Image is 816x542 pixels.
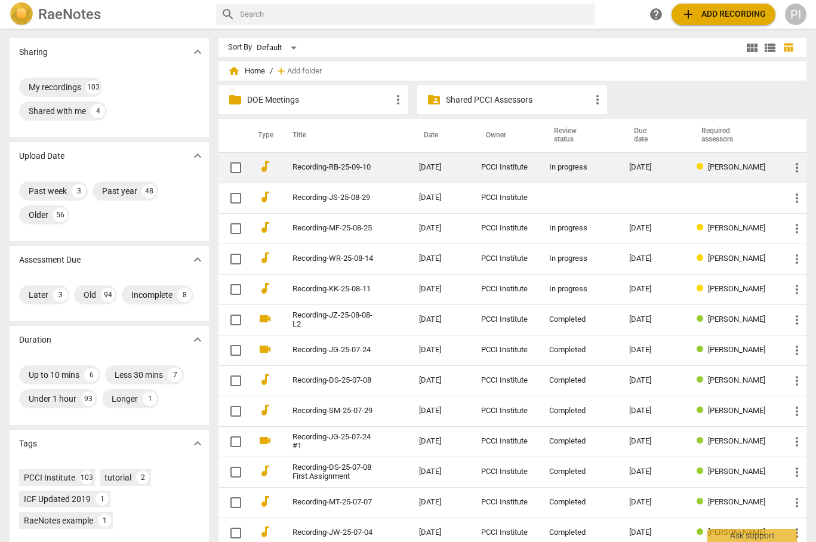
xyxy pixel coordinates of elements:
div: 103 [86,80,100,94]
div: In progress [549,163,610,172]
span: Review status: completed [697,528,708,537]
div: Sort By [228,43,252,52]
div: Completed [549,467,610,476]
span: more_vert [790,252,804,266]
h2: RaeNotes [38,6,101,23]
div: [DATE] [629,406,678,415]
span: Review status: in progress [697,162,708,171]
div: PCCI Institute [481,224,530,233]
div: [DATE] [629,224,678,233]
p: Sharing [19,46,48,58]
div: [DATE] [629,376,678,385]
button: Show more [189,331,207,349]
span: [PERSON_NAME] [708,345,765,354]
div: Completed [549,437,610,446]
span: expand_more [190,149,205,163]
div: 2 [136,471,149,484]
span: Add folder [287,67,322,76]
button: Show more [189,43,207,61]
a: Recording-WR-25-08-14 [292,254,376,263]
div: Completed [549,315,610,324]
span: Review status: completed [697,315,708,324]
td: [DATE] [409,304,472,335]
div: PCCI Institute [481,498,530,507]
th: Title [278,119,409,152]
div: 3 [53,288,67,302]
div: PCCI Institute [481,346,530,355]
span: audiotrack [258,464,272,478]
span: [PERSON_NAME] [708,284,765,293]
a: Recording-RB-25-09-10 [292,163,376,172]
div: 8 [177,288,192,302]
div: [DATE] [629,315,678,324]
div: 7 [168,368,182,382]
span: search [221,7,235,21]
td: [DATE] [409,487,472,518]
div: Ask support [707,529,797,542]
span: Review status: in progress [697,284,708,293]
a: Recording-MF-25-08-25 [292,224,376,233]
span: more_vert [590,93,605,107]
span: folder [228,93,242,107]
div: Completed [549,406,610,415]
div: PCCI Institute [481,163,530,172]
a: Recording-JG-25-07-24 [292,346,376,355]
div: 94 [101,288,115,302]
span: audiotrack [258,220,272,235]
div: 1 [143,392,157,406]
span: more_vert [790,404,804,418]
span: table_chart [783,42,794,53]
span: more_vert [790,374,804,388]
input: Search [240,5,590,24]
span: Review status: completed [697,467,708,476]
span: expand_more [190,45,205,59]
span: more_vert [790,465,804,479]
th: Review status [540,119,620,152]
div: [DATE] [629,498,678,507]
div: 56 [53,208,67,222]
span: more_vert [790,435,804,449]
div: Old [84,289,96,301]
span: [PERSON_NAME] [708,315,765,324]
div: PCCI Institute [481,528,530,537]
span: [PERSON_NAME] [708,375,765,384]
span: [PERSON_NAME] [708,497,765,506]
td: [DATE] [409,457,472,487]
div: PCCI Institute [481,193,530,202]
span: more_vert [790,282,804,297]
div: [DATE] [629,285,678,294]
span: Review status: completed [697,406,708,415]
button: PI [785,4,806,25]
span: more_vert [790,495,804,510]
div: [DATE] [629,163,678,172]
div: In progress [549,285,610,294]
span: Review status: completed [697,497,708,506]
span: videocam [258,433,272,448]
th: Date [409,119,472,152]
div: In progress [549,254,610,263]
span: Review status: completed [697,345,708,354]
td: [DATE] [409,244,472,274]
p: Shared PCCI Assessors [446,94,590,106]
div: 1 [98,514,111,527]
span: help [649,7,663,21]
img: Logo [10,2,33,26]
div: In progress [549,224,610,233]
span: audiotrack [258,159,272,174]
div: PCCI Institute [24,472,75,484]
a: Recording-JS-25-08-29 [292,193,376,202]
button: List view [761,39,779,57]
div: 48 [142,184,156,198]
span: [PERSON_NAME] [708,162,765,171]
button: Upload [672,4,775,25]
span: audiotrack [258,281,272,295]
div: Completed [549,498,610,507]
div: 103 [80,471,93,484]
span: home [228,65,240,77]
span: expand_more [190,252,205,267]
div: PCCI Institute [481,437,530,446]
a: Recording-KK-25-08-11 [292,285,376,294]
div: Past year [102,185,137,197]
td: [DATE] [409,152,472,183]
